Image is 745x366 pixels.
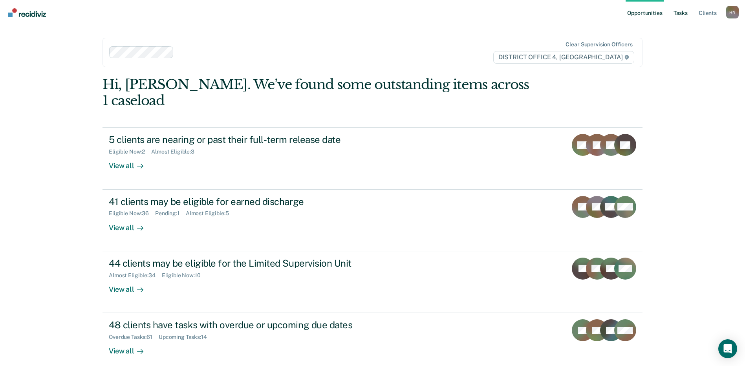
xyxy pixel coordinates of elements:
[718,339,737,358] div: Open Intercom Messenger
[103,190,642,251] a: 41 clients may be eligible for earned dischargeEligible Now:36Pending:1Almost Eligible:5View all
[109,340,153,356] div: View all
[109,196,384,207] div: 41 clients may be eligible for earned discharge
[159,334,213,340] div: Upcoming Tasks : 14
[109,134,384,145] div: 5 clients are nearing or past their full-term release date
[151,148,201,155] div: Almost Eligible : 3
[566,41,632,48] div: Clear supervision officers
[109,258,384,269] div: 44 clients may be eligible for the Limited Supervision Unit
[109,148,151,155] div: Eligible Now : 2
[103,127,642,189] a: 5 clients are nearing or past their full-term release dateEligible Now:2Almost Eligible:3View all
[8,8,46,17] img: Recidiviz
[109,272,162,279] div: Almost Eligible : 34
[103,251,642,313] a: 44 clients may be eligible for the Limited Supervision UnitAlmost Eligible:34Eligible Now:10View all
[726,6,739,18] button: Profile dropdown button
[186,210,235,217] div: Almost Eligible : 5
[109,319,384,331] div: 48 clients have tasks with overdue or upcoming due dates
[726,6,739,18] div: H N
[493,51,634,64] span: DISTRICT OFFICE 4, [GEOGRAPHIC_DATA]
[109,210,155,217] div: Eligible Now : 36
[155,210,186,217] div: Pending : 1
[109,278,153,294] div: View all
[109,334,159,340] div: Overdue Tasks : 61
[109,217,153,232] div: View all
[162,272,207,279] div: Eligible Now : 10
[103,77,534,109] div: Hi, [PERSON_NAME]. We’ve found some outstanding items across 1 caseload
[109,155,153,170] div: View all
